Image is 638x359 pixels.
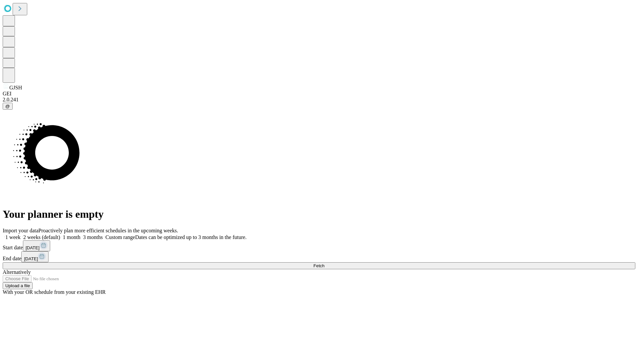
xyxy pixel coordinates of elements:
button: Upload a file [3,282,33,289]
span: 1 week [5,234,21,240]
span: @ [5,104,10,109]
span: 3 months [83,234,103,240]
button: @ [3,103,13,110]
span: [DATE] [26,245,40,250]
span: Proactively plan more efficient schedules in the upcoming weeks. [39,228,178,233]
h1: Your planner is empty [3,208,635,220]
div: GEI [3,91,635,97]
button: Fetch [3,262,635,269]
span: Custom range [105,234,135,240]
span: Fetch [313,263,324,268]
div: End date [3,251,635,262]
div: 2.0.241 [3,97,635,103]
button: [DATE] [23,240,50,251]
span: [DATE] [24,256,38,261]
span: GJSH [9,85,22,90]
button: [DATE] [21,251,49,262]
div: Start date [3,240,635,251]
span: Alternatively [3,269,31,275]
span: 1 month [63,234,80,240]
span: Dates can be optimized up to 3 months in the future. [135,234,247,240]
span: Import your data [3,228,39,233]
span: With your OR schedule from your existing EHR [3,289,106,295]
span: 2 weeks (default) [23,234,60,240]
